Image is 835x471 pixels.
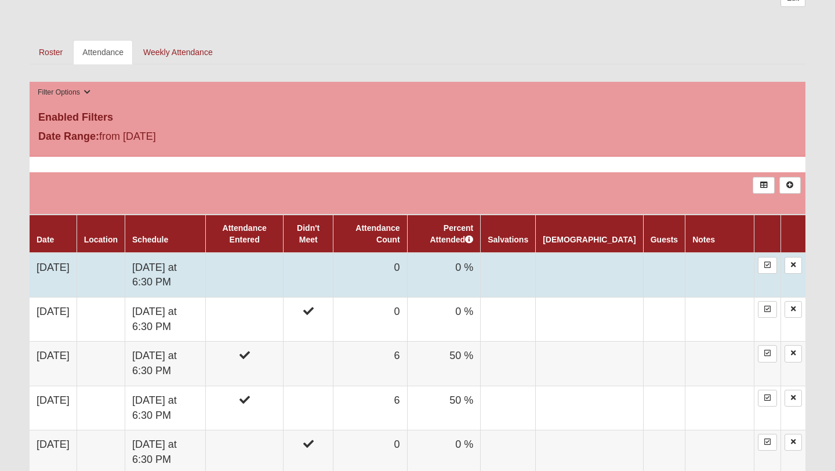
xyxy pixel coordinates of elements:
[785,345,802,362] a: Delete
[407,342,481,386] td: 50 %
[333,298,407,342] td: 0
[407,386,481,430] td: 50 %
[758,345,777,362] a: Enter Attendance
[132,235,168,244] a: Schedule
[223,223,267,244] a: Attendance Entered
[30,40,72,64] a: Roster
[481,215,536,253] th: Salvations
[134,40,222,64] a: Weekly Attendance
[30,129,288,147] div: from [DATE]
[430,223,474,244] a: Percent Attended
[30,342,77,386] td: [DATE]
[753,177,774,194] a: Export to Excel
[34,86,94,99] button: Filter Options
[758,301,777,318] a: Enter Attendance
[785,390,802,407] a: Delete
[758,257,777,274] a: Enter Attendance
[37,235,54,244] a: Date
[643,215,685,253] th: Guests
[785,257,802,274] a: Delete
[333,386,407,430] td: 6
[536,215,643,253] th: [DEMOGRAPHIC_DATA]
[692,235,715,244] a: Notes
[785,434,802,451] a: Delete
[333,253,407,298] td: 0
[333,342,407,386] td: 6
[30,253,77,298] td: [DATE]
[297,223,320,244] a: Didn't Meet
[84,235,118,244] a: Location
[779,177,801,194] a: Alt+N
[125,342,206,386] td: [DATE] at 6:30 PM
[125,386,206,430] td: [DATE] at 6:30 PM
[407,253,481,298] td: 0 %
[355,223,400,244] a: Attendance Count
[758,390,777,407] a: Enter Attendance
[125,298,206,342] td: [DATE] at 6:30 PM
[785,301,802,318] a: Delete
[38,129,99,144] label: Date Range:
[30,298,77,342] td: [DATE]
[38,111,797,124] h4: Enabled Filters
[758,434,777,451] a: Enter Attendance
[407,298,481,342] td: 0 %
[125,253,206,298] td: [DATE] at 6:30 PM
[73,40,133,64] a: Attendance
[30,386,77,430] td: [DATE]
